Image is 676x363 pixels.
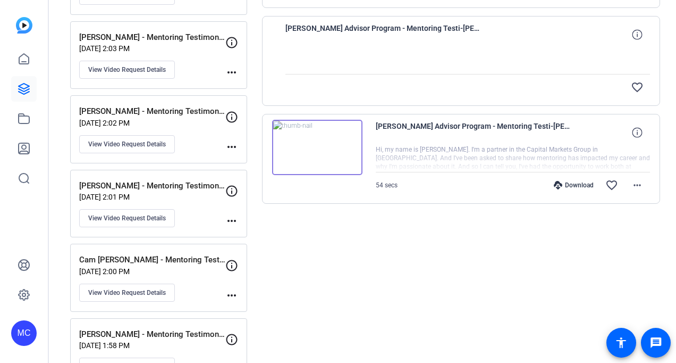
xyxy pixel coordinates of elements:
[16,17,32,34] img: blue-gradient.svg
[285,22,482,47] span: [PERSON_NAME] Advisor Program - Mentoring Testi-[PERSON_NAME] - Mentoring Testimonial-17592620800...
[225,214,238,227] mat-icon: more_horiz
[79,267,225,276] p: [DATE] 2:00 PM
[272,120,362,175] img: thumb-nail
[11,320,37,346] div: MC
[376,120,572,145] span: [PERSON_NAME] Advisor Program - Mentoring Testi-[PERSON_NAME] - Mentoring Testimonial-17592619779...
[79,328,225,341] p: [PERSON_NAME] - Mentoring Testimonial
[79,180,225,192] p: [PERSON_NAME] - Mentoring Testimonial
[631,81,644,94] mat-icon: favorite_border
[79,119,225,127] p: [DATE] 2:02 PM
[631,179,644,192] mat-icon: more_horiz
[225,141,238,153] mat-icon: more_horiz
[88,65,166,74] span: View Video Request Details
[88,140,166,148] span: View Video Request Details
[615,336,628,349] mat-icon: accessibility
[79,193,225,201] p: [DATE] 2:01 PM
[79,31,225,44] p: [PERSON_NAME] - Mentoring Testimonial
[79,284,175,302] button: View Video Request Details
[88,288,166,297] span: View Video Request Details
[548,181,599,189] div: Download
[79,44,225,53] p: [DATE] 2:03 PM
[79,254,225,266] p: Cam [PERSON_NAME] - Mentoring Testimonial
[79,105,225,118] p: [PERSON_NAME] - Mentoring Testimonial
[79,61,175,79] button: View Video Request Details
[225,289,238,302] mat-icon: more_horiz
[79,341,225,350] p: [DATE] 1:58 PM
[79,209,175,227] button: View Video Request Details
[79,135,175,153] button: View Video Request Details
[225,66,238,79] mat-icon: more_horiz
[88,214,166,222] span: View Video Request Details
[605,179,618,192] mat-icon: favorite_border
[376,181,398,189] span: 54 secs
[649,336,662,349] mat-icon: message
